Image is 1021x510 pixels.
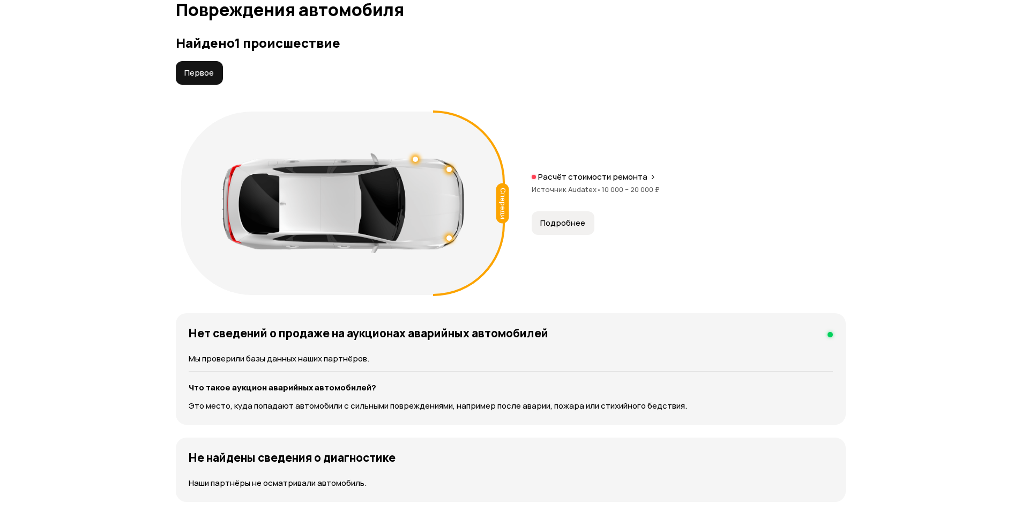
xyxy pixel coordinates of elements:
[601,184,660,194] span: 10 000 – 20 000 ₽
[532,184,601,194] span: Источник Audatex
[184,68,214,78] span: Первое
[189,400,833,412] p: Это место, куда попадают автомобили с сильными повреждениями, например после аварии, пожара или с...
[176,61,223,85] button: Первое
[189,326,548,340] h4: Нет сведений о продаже на аукционах аварийных автомобилей
[189,450,396,464] h4: Не найдены сведения о диагностике
[189,382,376,393] strong: Что такое аукцион аварийных автомобилей?
[540,218,585,228] span: Подробнее
[597,184,601,194] span: •
[189,353,833,365] p: Мы проверили базы данных наших партнёров.
[189,477,833,489] p: Наши партнёры не осматривали автомобиль.
[538,172,647,182] p: Расчёт стоимости ремонта
[496,183,509,224] div: Спереди
[532,211,594,235] button: Подробнее
[176,35,846,50] h3: Найдено 1 происшествие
